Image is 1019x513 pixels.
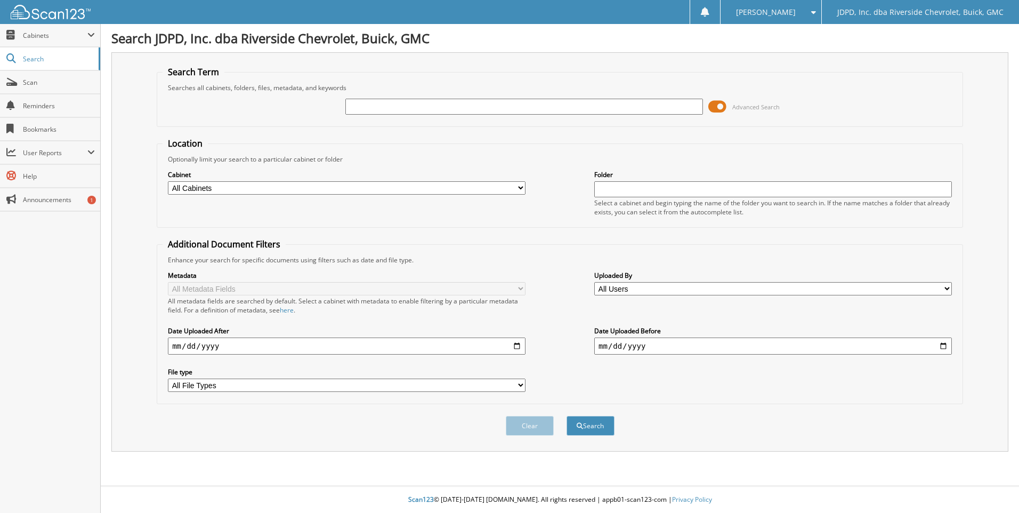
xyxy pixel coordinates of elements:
[168,367,525,376] label: File type
[408,495,434,504] span: Scan123
[163,66,224,78] legend: Search Term
[23,172,95,181] span: Help
[163,155,957,164] div: Optionally limit your search to a particular cabinet or folder
[168,170,525,179] label: Cabinet
[23,195,95,204] span: Announcements
[11,5,91,19] img: scan123-logo-white.svg
[23,148,87,157] span: User Reports
[23,101,95,110] span: Reminders
[23,54,93,63] span: Search
[506,416,554,436] button: Clear
[101,487,1019,513] div: © [DATE]-[DATE] [DOMAIN_NAME]. All rights reserved | appb01-scan123-com |
[163,238,286,250] legend: Additional Document Filters
[594,326,952,335] label: Date Uploaded Before
[23,31,87,40] span: Cabinets
[111,29,1008,47] h1: Search JDPD, Inc. dba Riverside Chevrolet, Buick, GMC
[163,83,957,92] div: Searches all cabinets, folders, files, metadata, and keywords
[163,255,957,264] div: Enhance your search for specific documents using filters such as date and file type.
[594,271,952,280] label: Uploaded By
[23,125,95,134] span: Bookmarks
[163,138,208,149] legend: Location
[594,170,952,179] label: Folder
[168,271,525,280] label: Metadata
[672,495,712,504] a: Privacy Policy
[168,296,525,315] div: All metadata fields are searched by default. Select a cabinet with metadata to enable filtering b...
[732,103,780,111] span: Advanced Search
[168,338,525,355] input: start
[837,9,1004,15] span: JDPD, Inc. dba Riverside Chevrolet, Buick, GMC
[280,306,294,315] a: here
[594,198,952,217] div: Select a cabinet and begin typing the name of the folder you want to search in. If the name match...
[567,416,614,436] button: Search
[168,326,525,335] label: Date Uploaded After
[736,9,796,15] span: [PERSON_NAME]
[594,338,952,355] input: end
[87,196,96,204] div: 1
[23,78,95,87] span: Scan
